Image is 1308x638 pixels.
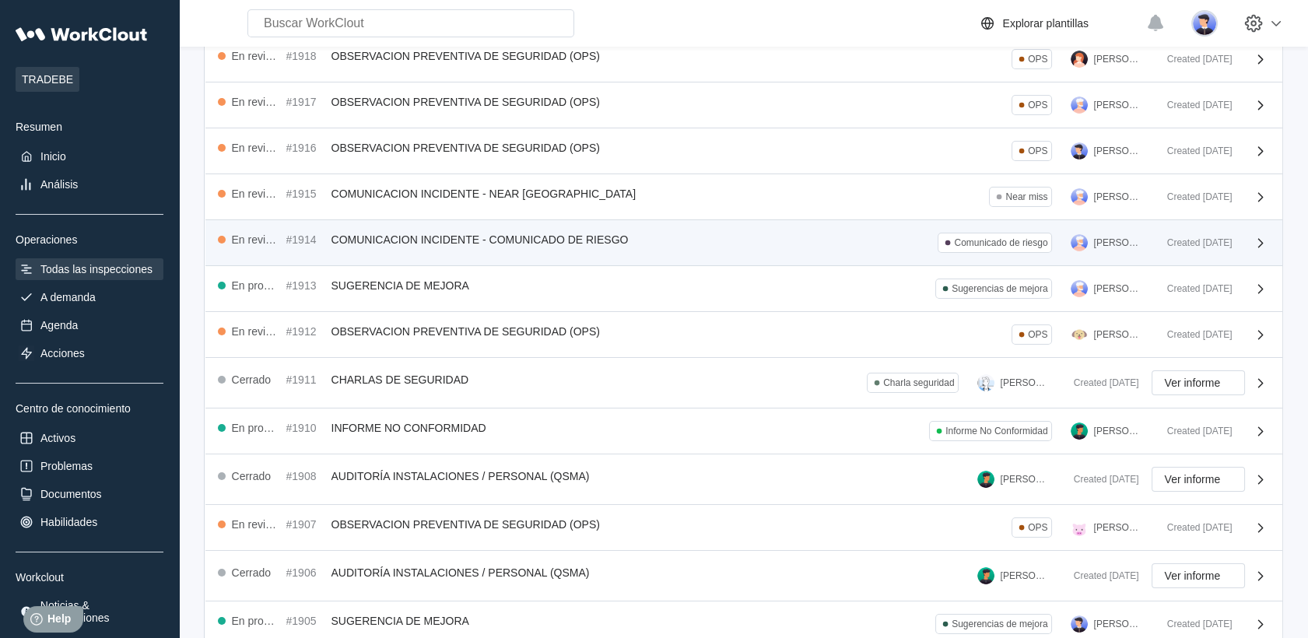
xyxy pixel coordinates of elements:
img: user-2.png [1071,51,1088,68]
div: Sugerencias de mejora [952,283,1047,294]
div: En revisión [232,50,280,62]
div: #1912 [286,325,325,338]
div: #1916 [286,142,325,154]
div: Sugerencias de mejora [952,619,1047,629]
a: En progreso#1910INFORME NO CONFORMIDADInforme No Conformidad[PERSON_NAME]Created [DATE] [205,408,1282,454]
div: Created [DATE] [1155,100,1233,110]
span: AUDITORÍA INSTALACIONES / PERSONAL (QSMA) [331,470,590,482]
span: OBSERVACION PREVENTIVA DE SEGURIDAD (OPS) [331,96,600,108]
div: Created [DATE] [1061,474,1139,485]
a: En revisión#1917OBSERVACION PREVENTIVA DE SEGURIDAD (OPS)OPS[PERSON_NAME]Created [DATE] [205,82,1282,128]
div: En progreso [232,279,280,292]
span: Ver informe [1165,570,1221,581]
a: A demanda [16,286,163,308]
div: Created [DATE] [1155,191,1233,202]
img: clout-05.png [977,374,994,391]
span: COMUNICACION INCIDENTE - COMUNICADO DE RIESGO [331,233,629,246]
div: Comunicado de riesgo [954,237,1047,248]
div: En progreso [232,615,280,627]
img: user-5.png [1191,10,1218,37]
div: En progreso [232,422,280,434]
a: En revisión#1918OBSERVACION PREVENTIVA DE SEGURIDAD (OPS)OPS[PERSON_NAME]Created [DATE] [205,37,1282,82]
button: Ver informe [1152,563,1245,588]
a: Cerrado#1908AUDITORÍA INSTALACIONES / PERSONAL (QSMA)[PERSON_NAME]Created [DATE]Ver informe [205,454,1282,505]
div: #1915 [286,188,325,200]
a: Problemas [16,455,163,477]
div: [PERSON_NAME] [1094,191,1142,202]
img: user-3.png [1071,234,1088,251]
div: OPS [1028,522,1047,533]
a: Cerrado#1911CHARLAS DE SEGURIDADCharla seguridad[PERSON_NAME]Created [DATE]Ver informe [205,358,1282,408]
div: Cerrado [232,373,272,386]
img: user-3.png [1071,280,1088,297]
span: SUGERENCIA DE MEJORA [331,279,469,292]
div: [PERSON_NAME] [1094,145,1142,156]
div: Created [DATE] [1155,522,1233,533]
div: Created [DATE] [1155,54,1233,65]
div: Created [DATE] [1155,329,1233,340]
div: #1906 [286,566,325,579]
div: Noticias & atualizaciones [40,599,160,624]
div: #1907 [286,518,325,531]
span: AUDITORÍA INSTALACIONES / PERSONAL (QSMA) [331,566,590,579]
div: En revisión [232,325,280,338]
div: OPS [1028,145,1047,156]
div: [PERSON_NAME] [1094,329,1142,340]
div: En revisión [232,96,280,108]
div: Explorar plantillas [1003,17,1089,30]
div: #1918 [286,50,325,62]
span: OBSERVACION PREVENTIVA DE SEGURIDAD (OPS) [331,142,600,154]
div: Documentos [40,488,102,500]
img: pig.png [1071,519,1088,536]
a: En progreso#1913SUGERENCIA DE MEJORASugerencias de mejora[PERSON_NAME]Created [DATE] [205,266,1282,312]
div: [PERSON_NAME] [1094,522,1142,533]
a: Cerrado#1906AUDITORÍA INSTALACIONES / PERSONAL (QSMA)[PERSON_NAME]Created [DATE]Ver informe [205,551,1282,601]
span: OBSERVACION PREVENTIVA DE SEGURIDAD (OPS) [331,518,600,531]
div: #1905 [286,615,325,627]
img: user-5.png [1071,142,1088,159]
a: Noticias & atualizaciones [16,596,163,627]
div: Created [DATE] [1155,426,1233,436]
img: user.png [1071,422,1088,440]
div: OPS [1028,54,1047,65]
a: Habilidades [16,511,163,533]
button: Ver informe [1152,370,1245,395]
span: TRADEBE [16,67,79,92]
a: En revisión#1907OBSERVACION PREVENTIVA DE SEGURIDAD (OPS)OPS[PERSON_NAME]Created [DATE] [205,505,1282,551]
div: Created [DATE] [1155,145,1233,156]
div: Centro de conocimiento [16,402,163,415]
div: [PERSON_NAME] [1094,426,1142,436]
div: [PERSON_NAME] [1001,570,1049,581]
div: OPS [1028,329,1047,340]
input: Buscar WorkClout [247,9,574,37]
div: Near miss [1005,191,1047,202]
span: OBSERVACION PREVENTIVA DE SEGURIDAD (OPS) [331,325,600,338]
div: OPS [1028,100,1047,110]
div: Created [DATE] [1155,283,1233,294]
div: Workclout [16,571,163,584]
div: Agenda [40,319,78,331]
a: En revisión#1916OBSERVACION PREVENTIVA DE SEGURIDAD (OPS)OPS[PERSON_NAME]Created [DATE] [205,128,1282,174]
div: #1911 [286,373,325,386]
div: #1914 [286,233,325,246]
a: Todas las inspecciones [16,258,163,280]
div: Charla seguridad [883,377,954,388]
div: #1908 [286,470,325,482]
div: Created [DATE] [1061,570,1139,581]
span: OBSERVACION PREVENTIVA DE SEGURIDAD (OPS) [331,50,600,62]
img: dog.png [1071,326,1088,343]
a: Activos [16,427,163,449]
div: Inicio [40,150,66,163]
a: Explorar plantillas [978,14,1139,33]
div: Análisis [40,178,78,191]
img: user-3.png [1071,96,1088,114]
div: [PERSON_NAME] [1094,100,1142,110]
div: Created [DATE] [1155,237,1233,248]
div: En revisión [232,142,280,154]
div: [PERSON_NAME] [1094,283,1142,294]
span: Ver informe [1165,377,1221,388]
div: #1913 [286,279,325,292]
div: [PERSON_NAME] [1094,237,1142,248]
div: Operaciones [16,233,163,246]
